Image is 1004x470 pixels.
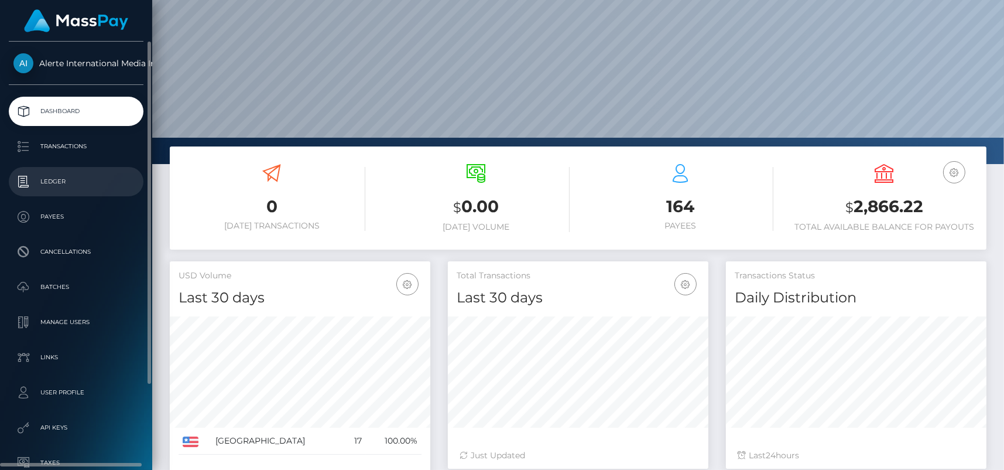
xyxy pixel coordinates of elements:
span: Alerte International Media Inc. [9,58,143,69]
td: 100.00% [366,428,422,455]
p: Dashboard [13,103,139,120]
p: Links [13,349,139,366]
h5: Total Transactions [457,270,700,282]
a: Batches [9,273,143,302]
h6: [DATE] Volume [383,222,570,232]
h4: Daily Distribution [735,288,978,308]
h5: USD Volume [179,270,422,282]
a: Manage Users [9,308,143,337]
small: $ [845,199,854,216]
h6: [DATE] Transactions [179,221,365,231]
h6: Total Available Balance for Payouts [791,222,978,232]
span: 24 [766,450,776,461]
a: Transactions [9,132,143,161]
h4: Last 30 days [457,288,700,308]
img: US.png [183,437,198,447]
p: Ledger [13,173,139,190]
a: API Keys [9,413,143,442]
img: Alerte International Media Inc. [13,53,33,73]
h3: 2,866.22 [791,195,978,219]
div: Just Updated [460,449,697,462]
td: 17 [344,428,366,455]
p: Batches [13,278,139,296]
a: Dashboard [9,97,143,126]
td: [GEOGRAPHIC_DATA] [211,428,344,455]
img: MassPay Logo [24,9,128,32]
h5: Transactions Status [735,270,978,282]
a: User Profile [9,378,143,407]
h3: 164 [587,195,774,218]
p: API Keys [13,419,139,437]
a: Payees [9,202,143,231]
h4: Last 30 days [179,288,422,308]
p: Payees [13,208,139,226]
p: Manage Users [13,314,139,331]
a: Ledger [9,167,143,196]
h6: Payees [587,221,774,231]
small: $ [453,199,461,216]
p: Transactions [13,138,139,155]
a: Links [9,343,143,372]
a: Cancellations [9,237,143,267]
div: Last hours [738,449,975,462]
h3: 0.00 [383,195,570,219]
p: Cancellations [13,243,139,261]
h3: 0 [179,195,365,218]
p: User Profile [13,384,139,401]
